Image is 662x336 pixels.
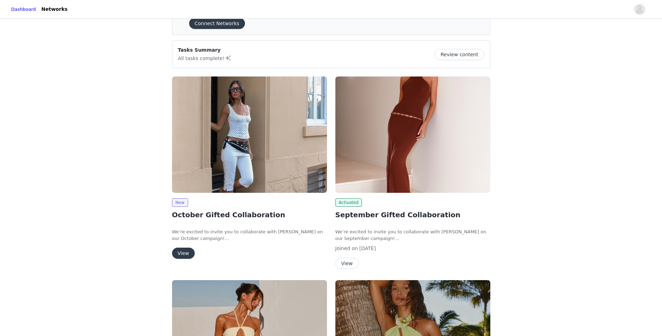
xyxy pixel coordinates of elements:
[178,54,232,62] p: All tasks complete!
[335,76,490,193] img: Peppermayo AUS
[172,198,188,207] span: New
[172,251,195,256] a: View
[335,210,490,220] h2: September Gifted Collaboration
[335,261,359,266] a: View
[359,246,376,251] span: [DATE]
[335,258,359,269] button: View
[172,210,327,220] h2: October Gifted Collaboration
[335,198,362,207] span: Activated
[172,228,327,242] p: We’re excited to invite you to collaborate with [PERSON_NAME] on our October campaign!
[335,228,490,242] p: We’re excited to invite you to collaborate with [PERSON_NAME] on our September campaign!
[335,246,358,251] span: Joined on
[11,6,36,13] a: Dashboard
[189,18,245,29] button: Connect Networks
[172,248,195,259] button: View
[434,49,484,60] button: Review content
[172,76,327,193] img: Peppermayo AUS
[636,4,643,15] div: avatar
[37,1,72,17] a: Networks
[178,46,232,54] p: Tasks Summary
